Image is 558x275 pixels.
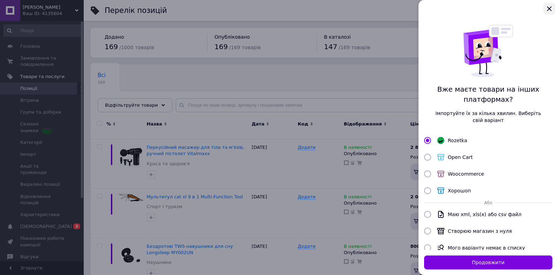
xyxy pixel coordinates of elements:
button: Закрыть [543,3,555,15]
span: Rozetka [448,138,467,143]
span: Вже маєте товари на інших платформах? [435,84,541,104]
span: Хорошоп [448,188,471,193]
button: Продовжити [424,255,552,269]
span: Створюю магазин з нуля [448,228,512,234]
span: Маю xml, xls(x) або csv файл [448,212,521,217]
span: Або [484,200,492,205]
span: Імпортуйте їх за кілька хвилин. Виберіть свій варіант [435,110,541,124]
span: Woocommerce [448,171,484,177]
span: Мого варіанту немає в списку [448,245,525,251]
span: Open Cart [448,154,473,160]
